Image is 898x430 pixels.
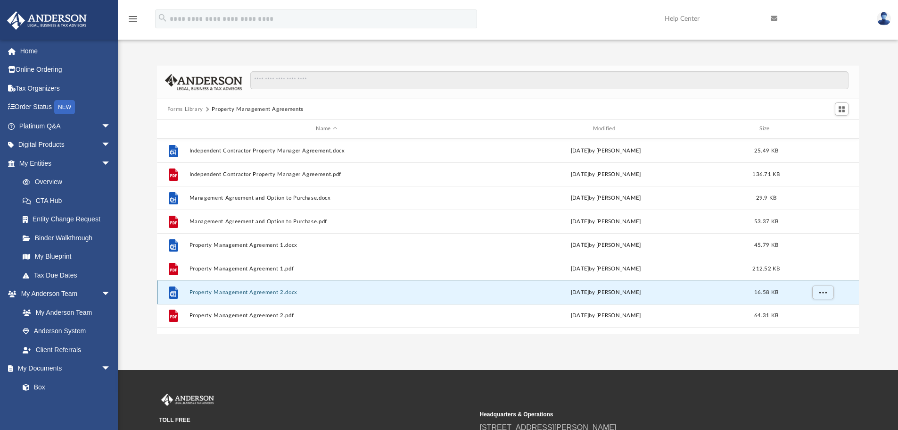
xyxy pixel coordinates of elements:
[754,148,778,153] span: 25.49 KB
[189,219,464,225] button: Management Agreement and Option to Purchase.pdf
[468,312,743,320] div: [DATE] by [PERSON_NAME]
[468,288,743,296] div: [DATE] by [PERSON_NAME]
[468,264,743,273] div: [DATE] by [PERSON_NAME]
[7,135,125,154] a: Digital Productsarrow_drop_down
[101,359,120,379] span: arrow_drop_down
[7,285,120,304] a: My Anderson Teamarrow_drop_down
[13,340,120,359] a: Client Referrals
[189,171,464,177] button: Independent Contractor Property Manager Agreement.pdf
[13,247,120,266] a: My Blueprint
[7,79,125,98] a: Tax Organizers
[7,359,120,378] a: My Documentsarrow_drop_down
[189,125,464,133] div: Name
[212,105,304,114] button: Property Management Agreements
[127,13,139,25] i: menu
[756,195,776,200] span: 29.9 KB
[13,210,125,229] a: Entity Change Request
[13,173,125,192] a: Overview
[13,303,115,322] a: My Anderson Team
[159,394,216,406] img: Anderson Advisors Platinum Portal
[127,18,139,25] a: menu
[7,98,125,117] a: Order StatusNEW
[159,416,473,424] small: TOLL FREE
[13,378,115,396] a: Box
[747,125,785,133] div: Size
[13,228,125,247] a: Binder Walkthrough
[468,241,743,249] div: [DATE] by [PERSON_NAME]
[13,266,125,285] a: Tax Due Dates
[7,60,125,79] a: Online Ordering
[101,154,120,173] span: arrow_drop_down
[101,135,120,155] span: arrow_drop_down
[13,191,125,210] a: CTA Hub
[835,102,849,116] button: Switch to Grid View
[480,410,794,419] small: Headquarters & Operations
[13,396,120,415] a: Meeting Minutes
[189,148,464,154] button: Independent Contractor Property Manager Agreement.docx
[101,285,120,304] span: arrow_drop_down
[468,125,743,133] div: Modified
[752,266,780,271] span: 212.52 KB
[812,285,833,299] button: More options
[754,242,778,247] span: 45.79 KB
[7,154,125,173] a: My Entitiesarrow_drop_down
[157,139,859,334] div: grid
[189,242,464,248] button: Property Management Agreement 1.docx
[468,194,743,202] div: [DATE] by [PERSON_NAME]
[468,170,743,178] div: [DATE] by [PERSON_NAME]
[754,313,778,318] span: 64.31 KB
[250,71,849,89] input: Search files and folders
[101,117,120,136] span: arrow_drop_down
[752,171,780,177] span: 136.71 KB
[161,125,185,133] div: id
[877,12,891,25] img: User Pic
[189,312,464,319] button: Property Management Agreement 2.pdf
[157,13,168,23] i: search
[189,195,464,201] button: Management Agreement and Option to Purchase.docx
[754,289,778,295] span: 16.58 KB
[54,100,75,114] div: NEW
[7,42,125,60] a: Home
[468,146,743,155] div: [DATE] by [PERSON_NAME]
[189,289,464,295] button: Property Management Agreement 2.docx
[754,219,778,224] span: 53.37 KB
[7,117,125,135] a: Platinum Q&Aarrow_drop_down
[789,125,855,133] div: id
[167,105,203,114] button: Forms Library
[4,11,90,30] img: Anderson Advisors Platinum Portal
[468,217,743,226] div: [DATE] by [PERSON_NAME]
[13,322,120,341] a: Anderson System
[189,266,464,272] button: Property Management Agreement 1.pdf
